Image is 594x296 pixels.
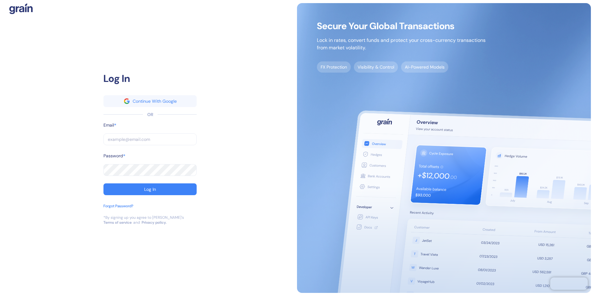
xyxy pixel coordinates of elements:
[103,203,133,215] button: Forgot Password?
[103,153,123,159] label: Password
[103,133,197,145] input: example@email.com
[103,122,114,128] label: Email
[9,3,33,14] img: logo
[297,3,591,293] img: signup-main-image
[147,111,153,118] div: OR
[354,61,398,73] span: Visibility & Control
[133,99,177,103] div: Continue With Google
[317,23,486,29] span: Secure Your Global Transactions
[133,220,140,225] div: and
[142,220,167,225] a: Privacy policy.
[550,277,588,290] iframe: Chatra live chat
[124,98,130,104] img: google
[144,187,156,191] div: Log In
[103,95,197,107] button: googleContinue With Google
[317,61,351,73] span: FX Protection
[103,183,197,195] button: Log In
[103,71,197,86] div: Log In
[103,220,132,225] a: Terms of service
[103,215,184,220] div: *By signing up you agree to [PERSON_NAME]’s
[317,37,486,52] p: Lock in rates, convert funds and protect your cross-currency transactions from market volatility.
[103,203,133,209] div: Forgot Password?
[401,61,448,73] span: AI-Powered Models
